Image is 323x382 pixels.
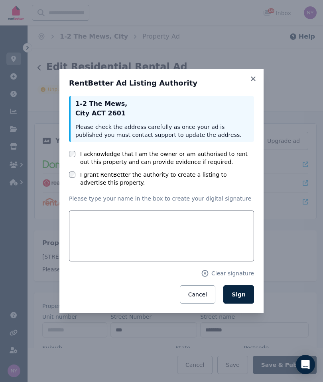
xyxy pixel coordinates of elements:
[296,355,315,374] div: Open Intercom Messenger
[75,99,249,118] p: 1-2 The Mews , City ACT 2601
[75,123,249,139] p: Please check the address carefully as once your ad is published you must contact support to updat...
[80,150,254,166] label: I acknowledge that I am the owner or am authorised to rent out this property and can provide evid...
[223,285,254,304] button: Sign
[80,171,254,187] label: I grant RentBetter the authority to create a listing to advertise this property.
[180,285,215,304] button: Cancel
[211,269,254,277] span: Clear signature
[69,78,254,88] h3: RentBetter Ad Listing Authority
[232,291,246,298] span: Sign
[69,195,254,203] p: Please type your name in the box to create your digital signature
